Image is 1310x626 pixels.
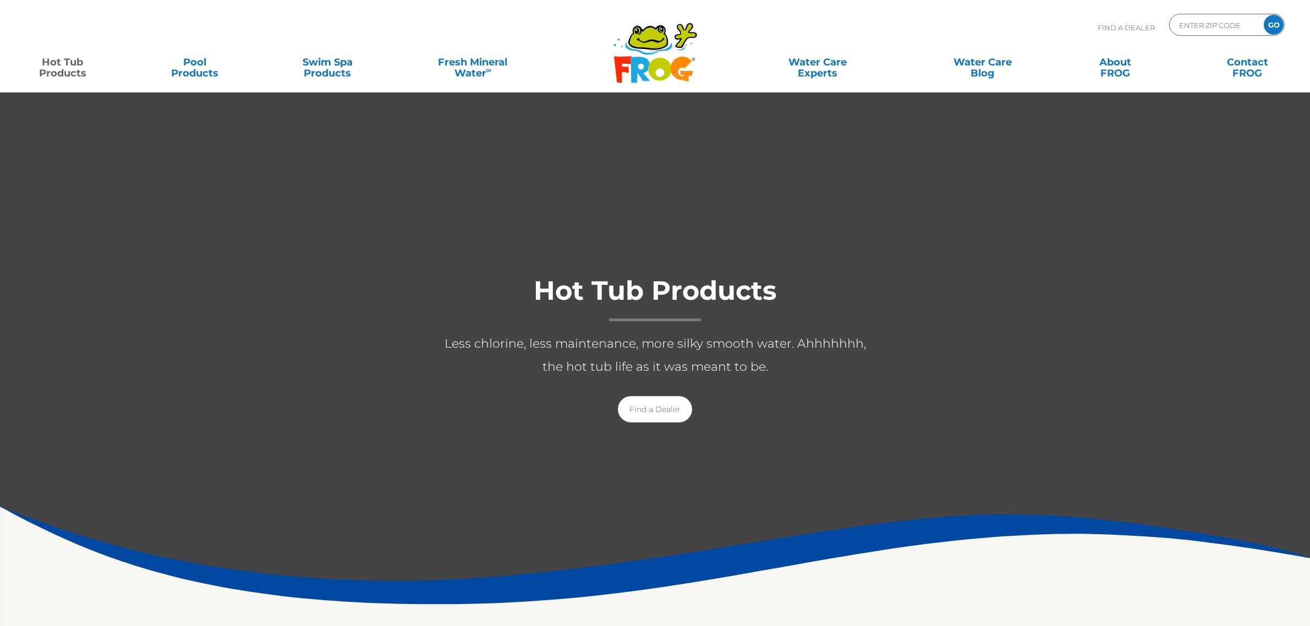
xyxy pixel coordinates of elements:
a: Hot TubProducts [11,51,114,73]
a: AboutFROG [1064,51,1166,73]
p: Find A Dealer [1098,14,1155,41]
a: Find a Dealer [618,396,692,422]
a: Water CareExperts [734,51,901,73]
input: GO [1264,15,1284,35]
p: Less chlorine, less maintenance, more silky smooth water. Ahhhhhhh, the hot tub life as it was me... [435,332,875,378]
input: Zip Code Form [1178,17,1252,33]
sup: ∞ [486,65,492,74]
a: PoolProducts [144,51,246,73]
a: Fresh MineralWater∞ [408,51,537,73]
h1: Hot Tub Products [435,276,875,321]
a: Water CareBlog [931,51,1034,73]
a: Swim SpaProducts [276,51,379,73]
a: ContactFROG [1196,51,1299,73]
